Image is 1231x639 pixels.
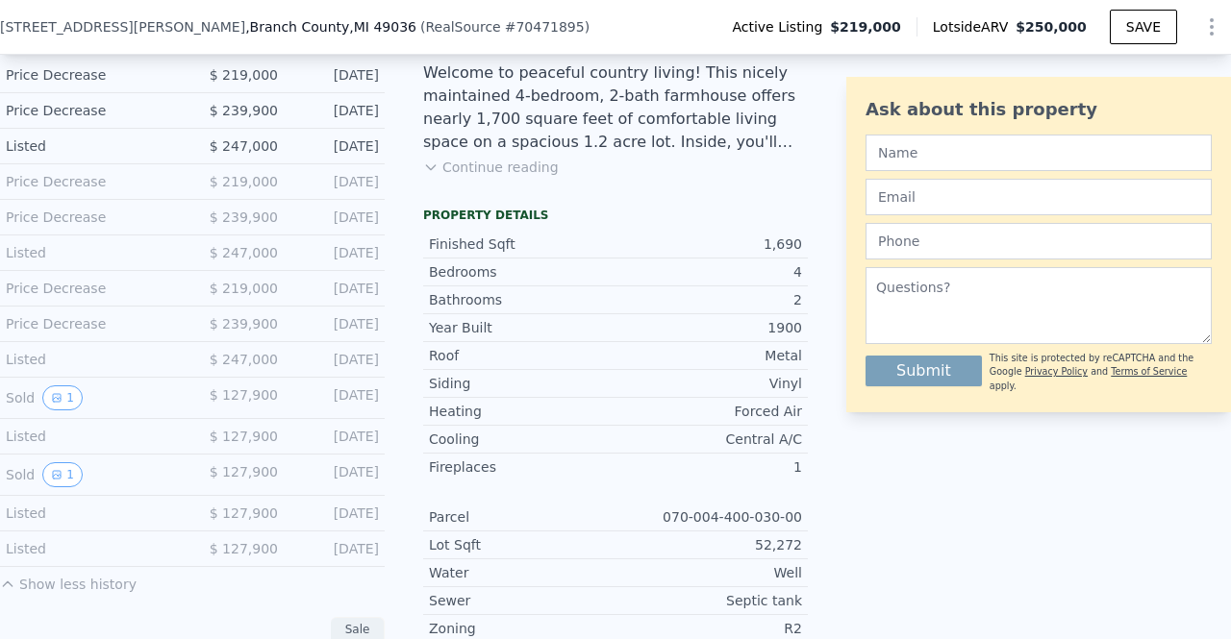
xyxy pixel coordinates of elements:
[990,352,1212,393] div: This site is protected by reCAPTCHA and the Google and apply.
[1111,366,1187,377] a: Terms of Service
[293,243,379,262] div: [DATE]
[615,318,802,337] div: 1900
[293,172,379,191] div: [DATE]
[6,427,177,446] div: Listed
[293,427,379,446] div: [DATE]
[6,208,177,227] div: Price Decrease
[6,243,177,262] div: Listed
[6,314,177,333] div: Price Decrease
[429,430,615,449] div: Cooling
[210,67,278,83] span: $ 219,000
[425,19,500,35] span: RealSource
[866,96,1212,123] div: Ask about this property
[615,535,802,554] div: 52,272
[429,402,615,421] div: Heating
[6,462,177,487] div: Sold
[6,65,177,85] div: Price Decrease
[210,281,278,296] span: $ 219,000
[6,385,177,410] div: Sold
[615,290,802,309] div: 2
[6,279,177,298] div: Price Decrease
[6,350,177,369] div: Listed
[293,350,379,369] div: [DATE]
[245,17,416,37] span: , Branch County
[6,539,177,558] div: Listed
[210,505,278,521] span: $ 127,900
[210,245,278,260] span: $ 247,000
[423,61,808,154] div: Welcome to peaceful country living! This nicely maintained 4-bedroom, 2-bath farmhouse offers nea...
[210,464,278,479] span: $ 127,900
[293,279,379,298] div: [DATE]
[866,135,1212,171] input: Name
[42,462,83,487] button: View historical data
[429,457,615,477] div: Fireplaces
[293,65,379,85] div: [DATE]
[933,17,1016,37] span: Lotside ARV
[210,316,278,332] span: $ 239,900
[210,387,278,403] span: $ 127,900
[210,352,278,367] span: $ 247,000
[1016,19,1087,35] span: $250,000
[866,223,1212,259] input: Phone
[615,374,802,393] div: Vinyl
[293,101,379,120] div: [DATE]
[293,385,379,410] div: [DATE]
[6,504,177,523] div: Listed
[210,174,278,189] span: $ 219,000
[866,179,1212,215] input: Email
[505,19,585,35] span: # 70471895
[429,563,615,582] div: Water
[420,17,590,37] div: ( )
[210,138,278,154] span: $ 247,000
[615,430,802,449] div: Central A/C
[293,208,379,227] div: [DATE]
[615,346,802,365] div: Metal
[293,539,379,558] div: [DATE]
[6,172,177,191] div: Price Decrease
[293,462,379,487] div: [DATE]
[429,535,615,554] div: Lot Sqft
[615,234,802,254] div: 1,690
[1025,366,1088,377] a: Privacy Policy
[210,541,278,556] span: $ 127,900
[429,619,615,638] div: Zoning
[210,209,278,225] span: $ 239,900
[615,507,802,527] div: 070-004-400-030-00
[6,101,177,120] div: Price Decrease
[349,19,416,35] span: , MI 49036
[429,234,615,254] div: Finished Sqft
[293,504,379,523] div: [DATE]
[830,17,901,37] span: $219,000
[423,208,808,223] div: Property details
[615,262,802,282] div: 4
[429,591,615,610] div: Sewer
[615,457,802,477] div: 1
[615,563,802,582] div: Well
[429,346,615,365] div: Roof
[429,290,615,309] div: Bathrooms
[293,136,379,156] div: [DATE]
[1110,10,1177,44] button: SAVE
[429,507,615,527] div: Parcel
[866,356,982,386] button: Submit
[1193,8,1231,46] button: Show Options
[210,103,278,118] span: $ 239,900
[6,136,177,156] div: Listed
[42,385,83,410] button: View historical data
[429,262,615,282] div: Bedrooms
[615,591,802,610] div: Septic tank
[293,314,379,333] div: [DATE]
[429,318,615,337] div: Year Built
[615,619,802,638] div: R2
[210,429,278,444] span: $ 127,900
[732,17,830,37] span: Active Listing
[429,374,615,393] div: Siding
[615,402,802,421] div: Forced Air
[423,158,559,177] button: Continue reading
